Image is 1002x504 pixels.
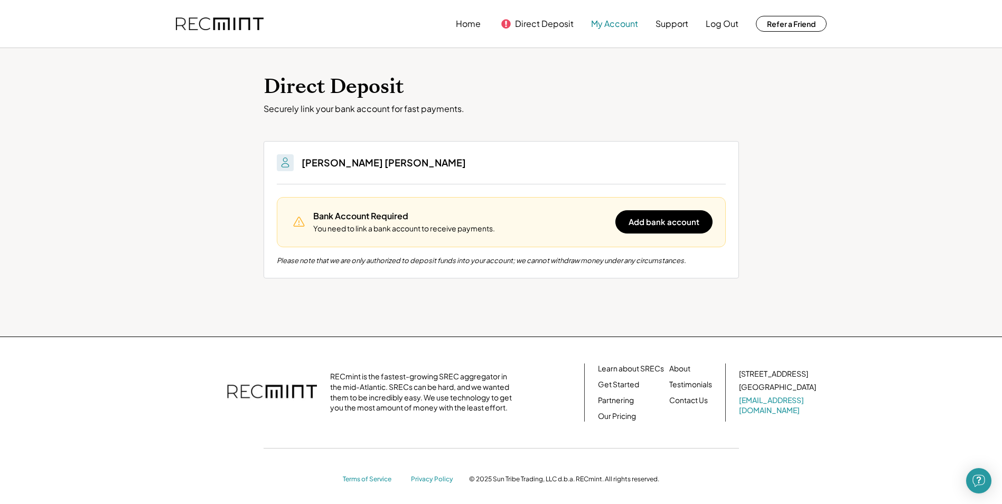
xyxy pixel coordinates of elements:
a: Partnering [598,395,634,406]
button: Home [456,13,481,34]
div: Please note that we are only authorized to deposit funds into your account; we cannot withdraw mo... [277,256,686,265]
img: People.svg [279,156,292,169]
a: Contact Us [669,395,708,406]
div: Open Intercom Messenger [966,468,991,493]
a: Privacy Policy [411,475,458,484]
a: Get Started [598,379,639,390]
div: Bank Account Required [313,210,408,222]
div: Securely link your bank account for fast payments. [264,104,739,115]
div: © 2025 Sun Tribe Trading, LLC d.b.a. RECmint. All rights reserved. [469,475,659,483]
button: My Account [591,13,638,34]
a: [EMAIL_ADDRESS][DOMAIN_NAME] [739,395,818,416]
button: Log Out [706,13,738,34]
img: recmint-logotype%403x.png [176,17,264,31]
div: [STREET_ADDRESS] [739,369,808,379]
img: recmint-logotype%403x.png [227,374,317,411]
a: Testimonials [669,379,712,390]
a: Our Pricing [598,411,636,422]
a: About [669,363,690,374]
a: Terms of Service [343,475,401,484]
button: Support [655,13,688,34]
h3: [PERSON_NAME] [PERSON_NAME] [302,156,466,169]
div: [GEOGRAPHIC_DATA] [739,382,816,393]
div: RECmint is the fastest-growing SREC aggregator in the mid-Atlantic. SRECs can be hard, and we wan... [330,371,518,413]
button: Add bank account [615,210,713,234]
div: You need to link a bank account to receive payments. [313,223,495,234]
button: Direct Deposit [515,13,574,34]
button: Refer a Friend [756,16,827,32]
h1: Direct Deposit [264,74,739,99]
a: Learn about SRECs [598,363,664,374]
